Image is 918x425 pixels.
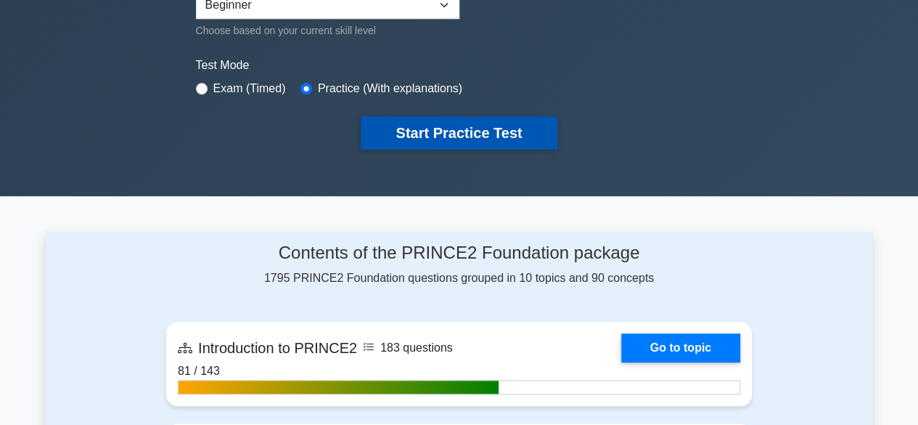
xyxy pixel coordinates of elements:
[361,116,557,150] button: Start Practice Test
[621,333,740,363] a: Go to topic
[166,243,752,287] div: 1795 PRINCE2 Foundation questions grouped in 10 topics and 90 concepts
[166,243,752,264] h4: Contents of the PRINCE2 Foundation package
[213,80,286,97] label: Exam (Timed)
[196,22,459,39] div: Choose based on your current skill level
[196,57,723,74] label: Test Mode
[318,80,462,97] label: Practice (With explanations)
